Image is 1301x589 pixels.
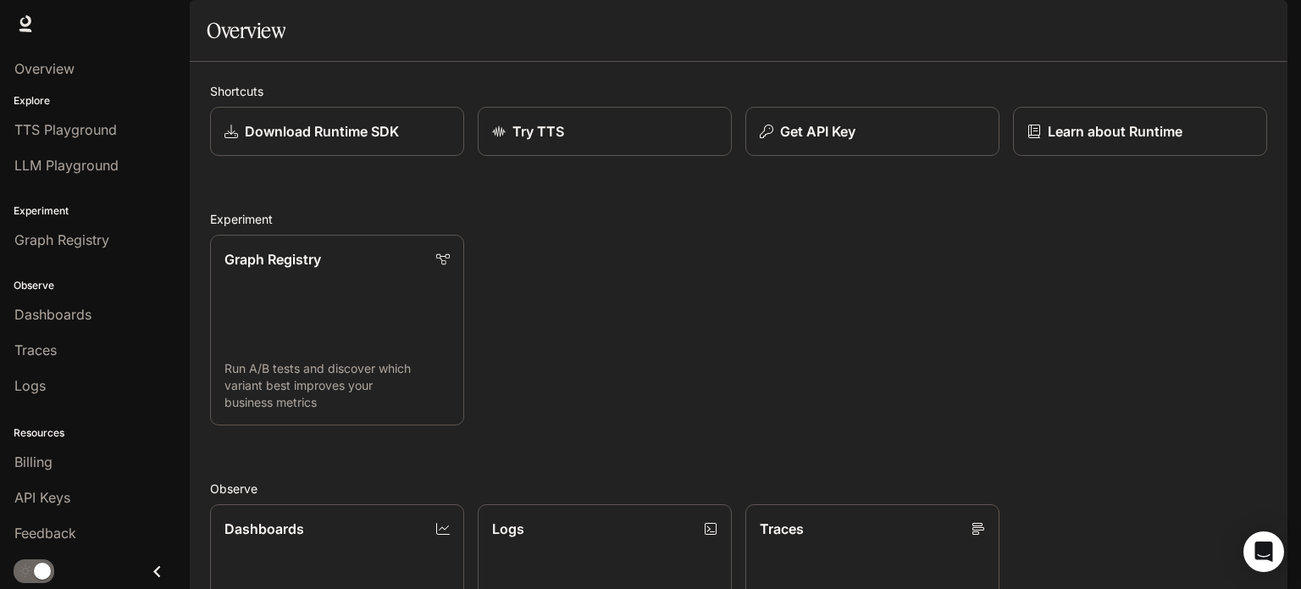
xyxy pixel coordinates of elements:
[780,121,855,142] p: Get API Key
[207,14,285,47] h1: Overview
[512,121,564,142] p: Try TTS
[492,519,524,539] p: Logs
[210,107,464,156] a: Download Runtime SDK
[210,235,464,425] a: Graph RegistryRun A/B tests and discover which variant best improves your business metrics
[245,121,399,142] p: Download Runtime SDK
[760,519,804,539] p: Traces
[1013,107,1267,156] a: Learn about Runtime
[224,360,450,411] p: Run A/B tests and discover which variant best improves your business metrics
[1243,531,1284,572] div: Open Intercom Messenger
[224,249,321,269] p: Graph Registry
[210,82,1267,100] h2: Shortcuts
[210,210,1267,228] h2: Experiment
[478,107,732,156] a: Try TTS
[1048,121,1182,142] p: Learn about Runtime
[745,107,999,156] button: Get API Key
[224,519,304,539] p: Dashboards
[210,480,1267,497] h2: Observe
